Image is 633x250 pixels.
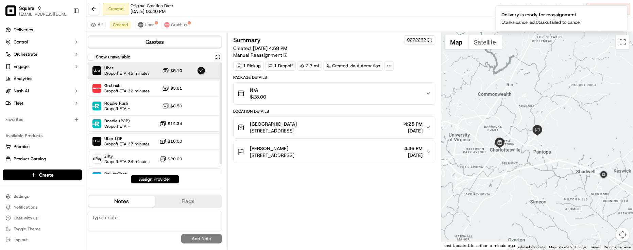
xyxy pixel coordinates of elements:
[501,19,581,25] p: 1 tasks cancelled, 0 tasks failed to cancel
[616,228,630,242] button: Map camera controls
[159,120,182,127] button: $14.34
[88,37,221,48] button: Quotes
[250,145,288,152] span: [PERSON_NAME]
[19,12,68,17] button: [EMAIL_ADDRESS][DOMAIN_NAME]
[92,155,101,163] img: Zifty
[145,22,154,28] span: Uber
[323,61,383,71] div: Created via Automation
[92,84,101,93] img: Grubhub
[104,171,130,177] span: DeliverThat
[407,37,432,43] button: 9272262
[57,99,63,105] div: 💻
[138,22,143,28] img: uber-new-logo.jpeg
[131,175,179,183] button: Assign Provider
[5,156,79,162] a: Product Catalog
[113,22,128,28] span: Created
[116,67,124,75] button: Start new chat
[14,194,29,199] span: Settings
[7,27,124,38] p: Welcome 👋
[104,101,130,106] span: Roadie Rush
[104,141,150,147] span: Dropoff ETA 37 minutes
[110,21,131,29] button: Created
[250,93,266,100] span: $28.00
[159,156,182,162] button: $20.00
[14,88,29,94] span: Nash AI
[162,85,182,92] button: $5.61
[7,99,12,105] div: 📗
[170,103,182,109] span: $8.50
[92,137,101,146] img: Uber LOF
[3,154,82,164] button: Product Catalog
[14,226,41,232] span: Toggle Theme
[3,130,82,141] div: Available Products
[19,5,34,12] span: Square
[92,102,101,110] img: Roadie Rush
[64,99,109,105] span: API Documentation
[88,196,155,207] button: Notes
[68,115,82,120] span: Pylon
[104,88,150,94] span: Dropoff ETA 32 minutes
[233,52,288,58] button: Manual Reassignment
[3,213,82,223] button: Chat with us!
[5,5,16,16] img: Square
[170,68,182,73] span: $5.10
[3,98,82,109] button: Fleet
[168,139,182,144] span: $16.00
[92,119,101,128] img: Roadie (P2P)
[162,103,182,109] button: $8.50
[250,121,297,127] span: [GEOGRAPHIC_DATA]
[131,8,166,15] span: [DATE] 03:40 PM
[590,245,600,249] a: Terms (opens in new tab)
[405,121,423,127] span: 4:25 PM
[405,152,423,159] span: [DATE]
[155,196,222,207] button: Flags
[14,99,52,105] span: Knowledge Base
[14,39,28,45] span: Control
[14,204,37,210] span: Notifications
[168,121,182,126] span: $14.34
[48,115,82,120] a: Powered byPylon
[5,144,79,150] a: Promise
[265,61,296,71] div: 1 Dropoff
[14,64,29,70] span: Engage
[3,86,82,96] button: Nash AI
[96,54,130,60] label: Show unavailable
[7,7,20,20] img: Nash
[3,202,82,212] button: Notifications
[405,127,423,134] span: [DATE]
[14,144,30,150] span: Promise
[55,96,112,108] a: 💻API Documentation
[297,61,322,71] div: 2.7 mi
[501,11,581,18] div: Delivery is ready for reassignment
[604,245,631,249] a: Report a map error
[104,159,150,164] span: Dropoff ETA 24 minutes
[14,76,32,82] span: Analytics
[23,72,86,77] div: We're available if you need us!
[234,117,435,138] button: [GEOGRAPHIC_DATA][STREET_ADDRESS]4:25 PM[DATE]
[92,172,101,181] img: DeliverThat
[443,241,465,250] a: Open this area in Google Maps (opens a new window)
[3,49,82,60] button: Orchestrate
[3,3,70,19] button: SquareSquare[EMAIL_ADDRESS][DOMAIN_NAME]
[3,192,82,201] button: Settings
[445,35,468,49] button: Show street map
[104,124,130,129] span: Dropoff ETA -
[234,141,435,163] button: [PERSON_NAME][STREET_ADDRESS]4:46 PM[DATE]
[3,224,82,234] button: Toggle Theme
[104,106,130,111] span: Dropoff ETA -
[14,156,46,162] span: Product Catalog
[170,86,182,91] span: $5.61
[14,51,37,57] span: Orchestrate
[233,109,435,114] div: Location Details
[14,215,38,221] span: Chat with us!
[3,235,82,245] button: Log out
[23,65,112,72] div: Start new chat
[516,245,545,250] button: Keyboard shortcuts
[3,73,82,84] a: Analytics
[233,52,282,58] span: Manual Reassignment
[233,37,261,43] h3: Summary
[250,87,266,93] span: N/A
[131,3,173,8] span: Original Creation Date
